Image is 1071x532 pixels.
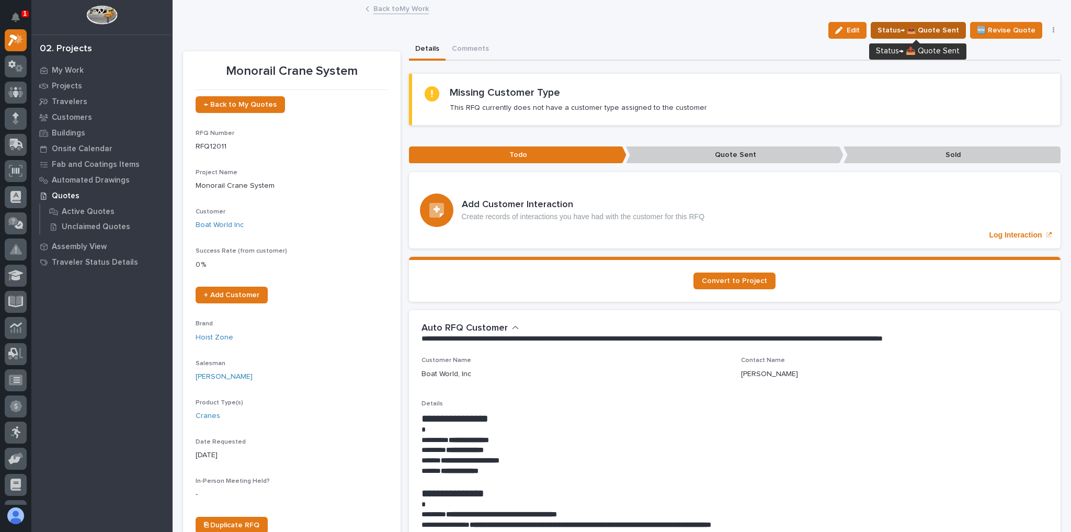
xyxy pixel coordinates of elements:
[409,146,626,164] p: Todo
[196,450,388,461] p: [DATE]
[421,369,471,380] p: Boat World, Inc
[373,2,429,14] a: Back toMy Work
[31,78,173,94] a: Projects
[196,259,388,270] p: 0 %
[31,172,173,188] a: Automated Drawings
[450,103,707,112] p: This RFQ currently does not have a customer type assigned to the customer
[871,22,966,39] button: Status→ 📤 Quote Sent
[23,10,27,17] p: 1
[421,357,471,364] span: Customer Name
[52,97,87,107] p: Travelers
[844,146,1061,164] p: Sold
[847,26,860,35] span: Edit
[196,64,388,79] p: Monorail Crane System
[52,242,107,252] p: Assembly View
[52,258,138,267] p: Traveler Status Details
[40,43,92,55] div: 02. Projects
[31,141,173,156] a: Onsite Calendar
[31,109,173,125] a: Customers
[462,212,705,221] p: Create records of interactions you have had with the customer for this RFQ
[62,222,130,232] p: Unclaimed Quotes
[196,180,388,191] p: Monorail Crane System
[196,439,246,445] span: Date Requested
[450,86,560,99] h2: Missing Customer Type
[421,323,519,334] button: Auto RFQ Customer
[40,204,173,219] a: Active Quotes
[5,6,27,28] button: Notifications
[13,13,27,29] div: Notifications1
[31,188,173,203] a: Quotes
[31,239,173,254] a: Assembly View
[421,323,508,334] h2: Auto RFQ Customer
[462,199,705,211] h3: Add Customer Interaction
[204,101,277,108] span: ← Back to My Quotes
[62,207,115,217] p: Active Quotes
[204,522,259,529] span: ⎘ Duplicate RFQ
[196,96,285,113] a: ← Back to My Quotes
[204,291,259,299] span: + Add Customer
[970,22,1042,39] button: 🆕 Revise Quote
[196,130,234,137] span: RFQ Number
[31,62,173,78] a: My Work
[196,360,225,367] span: Salesman
[421,401,443,407] span: Details
[31,156,173,172] a: Fab and Coatings Items
[52,176,130,185] p: Automated Drawings
[196,169,237,176] span: Project Name
[878,24,959,37] span: Status→ 📤 Quote Sent
[693,273,776,289] a: Convert to Project
[409,39,446,61] button: Details
[86,5,117,25] img: Workspace Logo
[196,220,244,231] a: Boat World Inc
[196,248,287,254] span: Success Rate (from customer)
[196,489,388,500] p: -
[31,125,173,141] a: Buildings
[626,146,844,164] p: Quote Sent
[196,400,243,406] span: Product Type(s)
[196,209,225,215] span: Customer
[40,219,173,234] a: Unclaimed Quotes
[52,113,92,122] p: Customers
[52,191,79,201] p: Quotes
[196,478,270,484] span: In-Person Meeting Held?
[196,141,388,152] p: RFQ12011
[977,24,1035,37] span: 🆕 Revise Quote
[196,287,268,303] a: + Add Customer
[31,94,173,109] a: Travelers
[196,411,220,422] a: Cranes
[52,129,85,138] p: Buildings
[5,505,27,527] button: users-avatar
[52,66,84,75] p: My Work
[741,357,785,364] span: Contact Name
[989,231,1042,240] p: Log Interaction
[52,82,82,91] p: Projects
[741,369,798,380] p: [PERSON_NAME]
[196,371,253,382] a: [PERSON_NAME]
[196,321,213,327] span: Brand
[828,22,867,39] button: Edit
[409,172,1061,248] a: Log Interaction
[446,39,495,61] button: Comments
[702,277,767,285] span: Convert to Project
[196,332,233,343] a: Hoist Zone
[31,254,173,270] a: Traveler Status Details
[52,144,112,154] p: Onsite Calendar
[52,160,140,169] p: Fab and Coatings Items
